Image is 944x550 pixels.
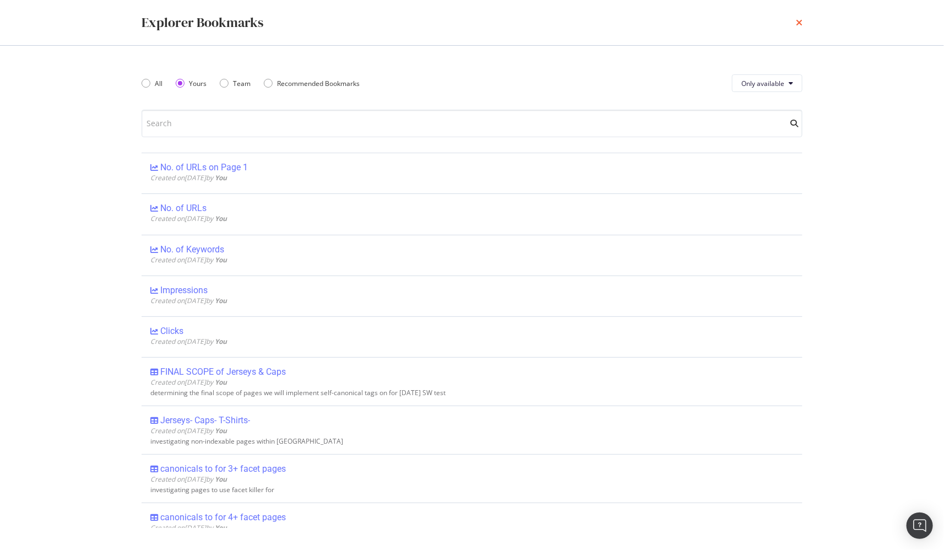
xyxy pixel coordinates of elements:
b: You [215,523,227,532]
b: You [215,296,227,305]
span: Created on [DATE] by [150,474,227,484]
span: Created on [DATE] by [150,426,227,435]
span: Created on [DATE] by [150,296,227,305]
div: Clicks [160,326,183,337]
b: You [215,173,227,182]
div: Yours [176,79,207,88]
div: Explorer Bookmarks [142,13,263,32]
div: Yours [189,79,207,88]
div: canonicals to for 3+ facet pages [160,463,286,474]
div: All [142,79,162,88]
b: You [215,255,227,265]
b: You [215,214,227,223]
div: No. of URLs [160,203,207,214]
span: Created on [DATE] by [150,523,227,532]
span: Created on [DATE] by [150,378,227,387]
div: Recommended Bookmarks [277,79,360,88]
b: You [215,378,227,387]
div: investigating pages to use facet killer for [150,486,794,494]
div: No. of Keywords [160,244,224,255]
div: determining the final scope of pages we will implement self-canonical tags on for [DATE] SW test [150,389,794,397]
b: You [215,426,227,435]
b: You [215,337,227,346]
button: Only available [732,74,802,92]
div: No. of URLs on Page 1 [160,162,248,173]
div: Team [233,79,251,88]
div: All [155,79,162,88]
div: Team [220,79,251,88]
div: times [796,13,802,32]
div: investigating non-indexable pages within [GEOGRAPHIC_DATA] [150,438,794,445]
span: Created on [DATE] by [150,255,227,265]
span: Created on [DATE] by [150,173,227,182]
div: FINAL SCOPE of Jerseys & Caps [160,366,286,378]
span: Created on [DATE] by [150,337,227,346]
span: Created on [DATE] by [150,214,227,223]
div: Impressions [160,285,208,296]
b: You [215,474,227,484]
div: Open Intercom Messenger [907,513,933,539]
div: Jerseys- Caps- T-Shirts- [160,415,250,426]
div: Recommended Bookmarks [264,79,360,88]
span: Only available [741,79,784,88]
input: Search [142,110,802,137]
div: canonicals to for 4+ facet pages [160,512,286,523]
